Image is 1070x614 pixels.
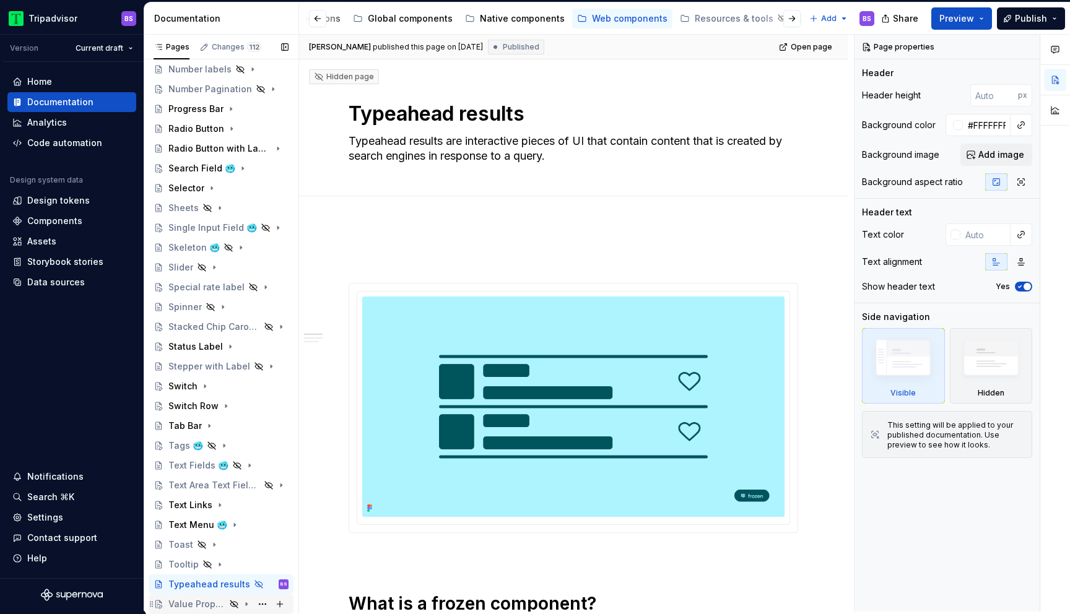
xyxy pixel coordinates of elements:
div: Text Menu 🥶 [168,519,227,531]
a: Home [7,72,136,92]
div: Components [27,215,82,227]
span: 112 [247,42,261,52]
div: Special rate label [168,281,245,293]
div: Data sources [27,276,85,288]
div: Text Area Text Field 🥶 [168,479,260,491]
div: Single Input Field 🥶 [168,222,257,234]
div: Notifications [27,470,84,483]
button: Share [875,7,926,30]
button: Add image [960,144,1032,166]
textarea: Typeahead results [346,99,796,129]
div: Status Label [168,340,223,353]
div: Header [862,67,894,79]
div: Analytics [27,116,67,129]
div: Text alignment [862,256,922,268]
a: Single Input Field 🥶 [149,218,294,238]
div: Radio Button with Label [168,142,271,155]
input: Auto [963,114,1011,136]
a: Radio Button with Label [149,139,294,158]
span: Publish [1015,12,1047,25]
span: Current draft [76,43,123,53]
div: Spinner [168,301,202,313]
div: Header text [862,206,912,218]
div: Background aspect ratio [862,176,963,188]
label: Yes [996,282,1010,292]
div: Stepper with Label [168,360,250,373]
div: Switch Row [168,400,219,412]
div: Code automation [27,137,102,149]
a: Design tokens [7,191,136,210]
a: Open page [775,38,838,56]
a: Search Field 🥶 [149,158,294,178]
a: Analytics [7,113,136,132]
a: Value Prop Message 🥶 [149,594,294,614]
div: Tooltip [168,558,199,571]
div: Storybook stories [27,256,103,268]
div: Stacked Chip Carousel 🥶 [168,321,260,333]
div: Settings [27,511,63,524]
a: Text Fields 🥶 [149,456,294,475]
a: Storybook stories [7,252,136,272]
button: TripadvisorBS [2,5,141,32]
a: Global components [348,9,458,28]
p: px [1018,90,1027,100]
a: Slider [149,257,294,277]
div: Skeleton 🥶 [168,241,220,254]
div: Show header text [862,280,935,293]
button: Search ⌘K [7,487,136,507]
div: Contact support [27,532,97,544]
a: Resources & tools [675,9,792,28]
div: Design system data [10,175,83,185]
div: Home [27,76,52,88]
button: Preview [931,7,992,30]
a: Tab Bar [149,416,294,436]
button: Notifications [7,467,136,486]
div: Search ⌘K [27,491,74,503]
div: Version [10,43,38,53]
div: Number labels [168,63,232,76]
button: Add [806,10,852,27]
div: Tags 🥶 [168,439,203,452]
span: Published [503,42,539,52]
div: Toast [168,538,193,551]
input: Auto [970,84,1018,106]
div: This setting will be applied to your published documentation. Use preview to see how it looks. [887,420,1024,450]
span: Share [893,12,918,25]
div: Web components [592,12,668,25]
button: Current draft [70,40,139,57]
button: Help [7,548,136,568]
div: Selector [168,182,204,194]
div: BS [281,578,287,590]
div: Design tokens [27,194,90,207]
span: Open page [791,42,832,52]
a: Stepper with Label [149,357,294,376]
div: Typeahead results [168,578,250,590]
div: Changes [212,42,261,52]
a: Tooltip [149,555,294,574]
svg: Supernova Logo [41,589,103,601]
div: Text color [862,228,904,241]
a: Special rate label [149,277,294,297]
a: Data sources [7,272,136,292]
a: Switch Row [149,396,294,416]
a: Number labels [149,59,294,79]
a: Code automation [7,133,136,153]
div: Radio Button [168,123,224,135]
a: Stacked Chip Carousel 🥶 [149,317,294,337]
a: Text Links [149,495,294,515]
img: 0ed0e8b8-9446-497d-bad0-376821b19aa5.png [9,11,24,26]
a: Text Menu 🥶 [149,515,294,535]
input: Auto [960,223,1011,246]
a: Status Label [149,337,294,357]
a: Documentation [7,92,136,112]
div: Side navigation [862,311,930,323]
div: Switch [168,380,198,392]
a: Progress Bar [149,99,294,119]
div: Tab Bar [168,420,202,432]
div: BS [124,14,133,24]
button: Publish [997,7,1065,30]
div: Background color [862,119,936,131]
a: Skeleton 🥶 [149,238,294,257]
a: Switch [149,376,294,396]
div: Resources & tools [695,12,773,25]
